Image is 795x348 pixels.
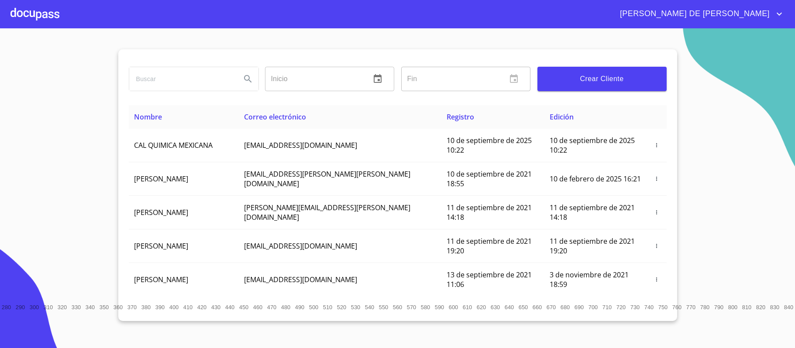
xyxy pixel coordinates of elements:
[616,304,626,310] span: 720
[134,241,188,251] span: [PERSON_NAME]
[83,300,97,314] button: 340
[223,300,237,314] button: 440
[533,304,542,310] span: 660
[550,174,641,184] span: 10 de febrero de 2025 16:21
[14,300,28,314] button: 290
[502,300,516,314] button: 640
[44,304,53,310] span: 310
[72,304,81,310] span: 330
[447,270,532,289] span: 13 de septiembre de 2021 11:06
[244,112,306,122] span: Correo electrónico
[544,300,558,314] button: 670
[447,169,532,188] span: 10 de septiembre de 2021 18:55
[449,304,458,310] span: 600
[2,304,11,310] span: 280
[589,304,598,310] span: 700
[628,300,642,314] button: 730
[658,304,668,310] span: 750
[698,300,712,314] button: 780
[211,304,220,310] span: 430
[754,300,768,314] button: 820
[530,300,544,314] button: 660
[244,140,357,150] span: [EMAIL_ADDRESS][DOMAIN_NAME]
[100,304,109,310] span: 350
[134,174,188,184] span: [PERSON_NAME]
[433,300,447,314] button: 590
[768,300,782,314] button: 830
[58,304,67,310] span: 320
[614,300,628,314] button: 720
[134,275,188,284] span: [PERSON_NAME]
[602,304,612,310] span: 710
[377,300,391,314] button: 550
[267,304,276,310] span: 470
[30,304,39,310] span: 300
[197,304,206,310] span: 420
[129,67,234,91] input: search
[613,7,785,21] button: account of current user
[155,304,165,310] span: 390
[435,304,444,310] span: 590
[393,304,402,310] span: 560
[253,304,262,310] span: 460
[613,7,774,21] span: [PERSON_NAME] DE [PERSON_NAME]
[447,300,461,314] button: 600
[363,300,377,314] button: 540
[167,300,181,314] button: 400
[237,68,258,89] button: Search
[505,304,514,310] span: 640
[169,304,179,310] span: 400
[139,300,153,314] button: 380
[209,300,223,314] button: 430
[463,304,472,310] span: 610
[244,169,410,188] span: [EMAIL_ADDRESS][PERSON_NAME][PERSON_NAME][DOMAIN_NAME]
[740,300,754,314] button: 810
[728,304,737,310] span: 800
[379,304,388,310] span: 550
[784,304,793,310] span: 840
[251,300,265,314] button: 460
[712,300,726,314] button: 790
[447,136,532,155] span: 10 de septiembre de 2025 10:22
[111,300,125,314] button: 360
[491,304,500,310] span: 630
[195,300,209,314] button: 420
[700,304,709,310] span: 780
[183,304,193,310] span: 410
[309,304,318,310] span: 500
[351,304,360,310] span: 530
[125,300,139,314] button: 370
[225,304,234,310] span: 440
[572,300,586,314] button: 690
[265,300,279,314] button: 470
[544,73,660,85] span: Crear Cliente
[281,304,290,310] span: 480
[407,304,416,310] span: 570
[337,304,346,310] span: 520
[686,304,695,310] span: 770
[239,304,248,310] span: 450
[756,304,765,310] span: 820
[134,112,162,122] span: Nombre
[475,300,489,314] button: 620
[770,304,779,310] span: 830
[41,300,55,314] button: 310
[519,304,528,310] span: 650
[421,304,430,310] span: 580
[279,300,293,314] button: 480
[28,300,41,314] button: 300
[69,300,83,314] button: 330
[419,300,433,314] button: 580
[114,304,123,310] span: 360
[477,304,486,310] span: 620
[550,112,574,122] span: Edición
[726,300,740,314] button: 800
[447,203,532,222] span: 11 de septiembre de 2021 14:18
[461,300,475,314] button: 610
[714,304,723,310] span: 790
[55,300,69,314] button: 320
[447,112,474,122] span: Registro
[537,67,667,91] button: Crear Cliente
[391,300,405,314] button: 560
[365,304,374,310] span: 540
